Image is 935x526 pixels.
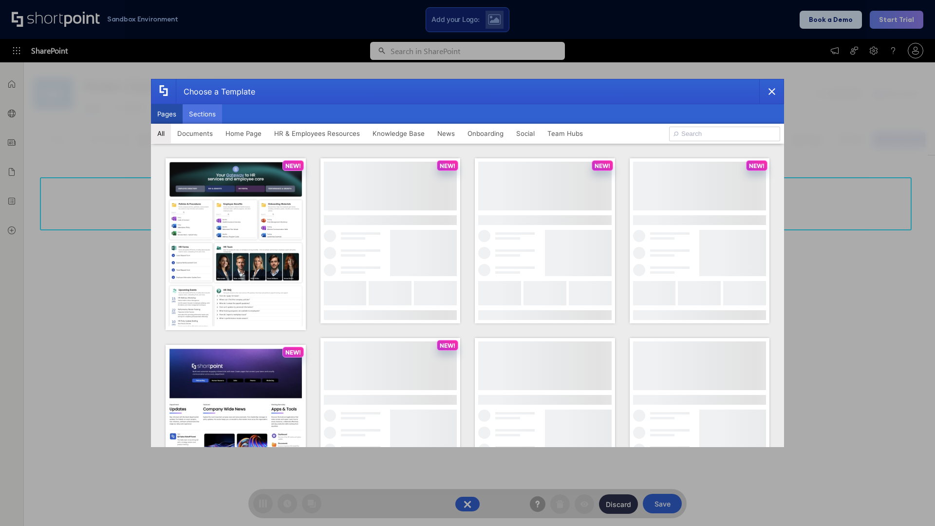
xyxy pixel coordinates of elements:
[669,127,780,141] input: Search
[431,124,461,143] button: News
[510,124,541,143] button: Social
[285,349,301,356] p: NEW!
[151,124,171,143] button: All
[183,104,222,124] button: Sections
[151,79,784,447] div: template selector
[151,104,183,124] button: Pages
[219,124,268,143] button: Home Page
[541,124,589,143] button: Team Hubs
[760,413,935,526] iframe: Chat Widget
[440,162,455,169] p: NEW!
[176,79,255,104] div: Choose a Template
[595,162,610,169] p: NEW!
[171,124,219,143] button: Documents
[268,124,366,143] button: HR & Employees Resources
[285,162,301,169] p: NEW!
[440,342,455,349] p: NEW!
[749,162,765,169] p: NEW!
[461,124,510,143] button: Onboarding
[366,124,431,143] button: Knowledge Base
